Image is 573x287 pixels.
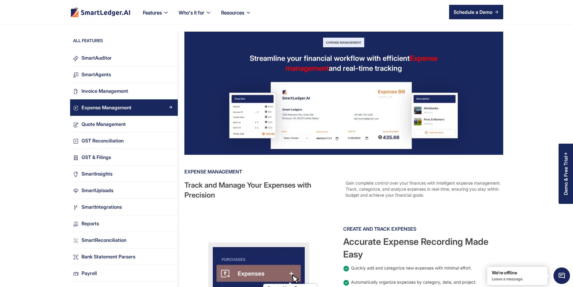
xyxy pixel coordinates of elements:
a: Quote ManagementArrow Right Blue [70,116,178,133]
a: Expense ManagementArrow Right Blue [70,99,178,116]
div: Features [138,8,174,24]
a: SmartReconciliationArrow Right Blue [70,232,178,248]
div: Resources [221,8,244,17]
div: Create and Track Expenses [343,224,502,234]
div: Resources [216,8,256,24]
img: Arrow Right Blue [169,238,172,242]
a: SmartUploadsArrow Right Blue [70,182,178,199]
p: Leave a message [492,276,543,282]
img: Arrow Right Blue [169,72,172,76]
a: PayrollArrow Right Blue [70,265,178,282]
img: Arrow Right Blue [169,122,172,126]
div: Payroll [82,269,97,277]
img: Arrow Right Blue [169,155,172,159]
a: home [70,7,131,17]
img: Arrow Right Blue [169,188,172,192]
div: GST & Filings [82,153,111,161]
span: Chat Widget [553,267,570,284]
div: We're offline [492,270,543,276]
div: ALL FEATURES [70,38,178,47]
div: SmartAuditor [82,54,112,62]
div: Schedule a Demo [454,8,492,16]
img: Arrow Right Blue [169,221,172,225]
a: GST & FilingsArrow Right Blue [70,149,178,166]
div: SmartUploads [82,186,113,195]
a: SmartAgentsArrow Right Blue [70,66,178,83]
div: SmartInsights [82,170,112,178]
div: Invoice Management [82,87,128,95]
img: Arrow Right Blue [169,89,172,92]
div: Demo & Free Trial [563,156,568,195]
img: Arrow Right Blue [169,205,172,208]
img: Arrow Right Blue [169,271,172,275]
a: GST ReconciliationArrow Right Blue [70,133,178,149]
img: Arrow Right Blue [169,105,172,109]
div: Gain complete control over your finances with intelligent expense management. Track, categorize, ... [346,180,502,200]
img: Arrow Right Blue [169,254,172,258]
div: Bank Statement Parsers [82,253,135,261]
a: Bank Statement ParsersArrow Right Blue [70,248,178,265]
img: Arrow Right Blue [169,172,172,175]
div: Who's it for [179,8,204,17]
div: Track and Manage Your Expenses with Precision [184,180,341,200]
div: Accurate Expense Recording Made Easy [343,235,502,260]
div: Streamline your financial workflow with efficient and real-time tracking [234,53,453,73]
a: SmartAuditorArrow Right Blue [70,50,178,66]
div: Quote Management [82,120,126,128]
a: ReportsArrow Right Blue [70,215,178,232]
div: Reports [82,220,99,228]
div: GST Reconciliation [82,137,124,145]
img: Arrow Right Blue [169,139,172,142]
a: Schedule a Demo [449,5,503,19]
a: Invoice ManagementArrow Right Blue [70,83,178,99]
div: Expense Management [82,104,131,112]
div: Features [143,8,162,17]
img: arrow right icon [495,10,498,14]
img: Arrow Right Blue [169,56,172,59]
div: Who's it for [174,8,216,24]
a: SmartInsightsArrow Right Blue [70,166,178,182]
a: SmartIntegrationsArrow Right Blue [70,199,178,215]
div: SmartIntegrations [82,203,122,211]
div: Expense Management [184,167,502,176]
div: SmartAgents [82,70,111,79]
img: footer logo [70,7,131,17]
div: Quickly add and categorize new expenses with minimal effort. [351,265,472,271]
div: Automatically organize expenses by category, date, and project. [351,279,477,285]
div: SmartReconciliation [82,236,126,244]
div: Expense Management [323,38,364,47]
